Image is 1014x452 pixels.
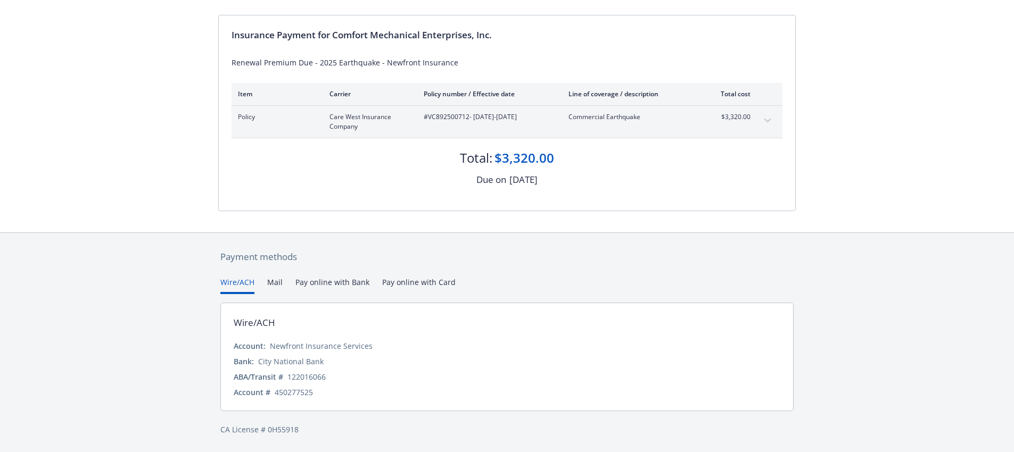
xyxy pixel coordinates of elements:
div: Due on [476,173,506,187]
div: Policy number / Effective date [424,89,551,98]
div: Renewal Premium Due - 2025 Earthquake - Newfront Insurance [232,57,782,68]
div: Total cost [711,89,751,98]
div: Newfront Insurance Services [270,340,373,351]
span: Care West Insurance Company [329,112,407,131]
div: Bank: [234,356,254,367]
button: Pay online with Bank [295,277,369,294]
span: #VC892500712 - [DATE]-[DATE] [424,112,551,122]
div: Item [238,89,312,98]
button: Wire/ACH [220,277,254,294]
div: ABA/Transit # [234,371,283,382]
div: Carrier [329,89,407,98]
div: 450277525 [275,387,313,398]
div: [DATE] [509,173,538,187]
div: Line of coverage / description [568,89,694,98]
button: Mail [267,277,283,294]
div: Insurance Payment for Comfort Mechanical Enterprises, Inc. [232,28,782,42]
button: Pay online with Card [382,277,456,294]
div: PolicyCare West Insurance Company#VC892500712- [DATE]-[DATE]Commercial Earthquake$3,320.00expand ... [232,106,782,138]
span: Commercial Earthquake [568,112,694,122]
div: City National Bank [258,356,324,367]
div: 122016066 [287,371,326,382]
div: Account: [234,340,266,351]
div: Account # [234,387,270,398]
div: Payment methods [220,250,794,264]
div: Total: [460,149,492,167]
span: Policy [238,112,312,122]
button: expand content [759,112,776,129]
div: CA License # 0H55918 [220,424,794,435]
div: Wire/ACH [234,316,275,330]
span: $3,320.00 [711,112,751,122]
div: $3,320.00 [494,149,554,167]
